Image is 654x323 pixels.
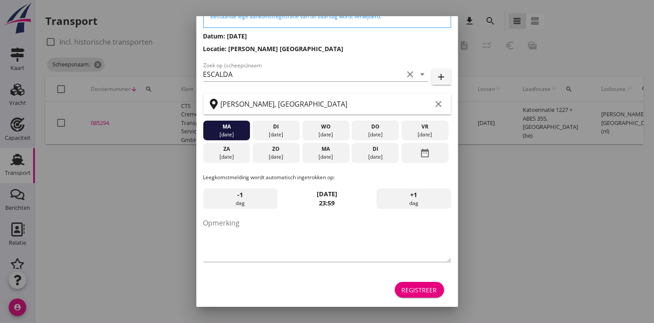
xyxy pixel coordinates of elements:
div: [DATE] [404,131,446,139]
div: [DATE] [255,131,298,139]
div: di [354,145,397,153]
div: wo [304,123,347,131]
div: [DATE] [205,131,248,139]
div: [DATE] [304,153,347,161]
i: clear [405,69,416,80]
div: dag [203,188,277,209]
div: [DATE] [255,153,298,161]
div: dag [377,188,451,209]
div: [DATE] [205,153,248,161]
div: Registreer [402,285,437,295]
input: Zoek op terminal of plaats [221,97,432,111]
span: +1 [410,190,417,200]
h3: Datum: [DATE] [203,31,451,41]
strong: 23:59 [319,199,335,207]
div: za [205,145,248,153]
div: Bestaande lege aankomstregistratie van dit vaartuig wordt verwijderd. [211,13,444,21]
div: vr [404,123,446,131]
div: [DATE] [354,153,397,161]
div: zo [255,145,298,153]
div: ma [205,123,248,131]
h3: Locatie: [PERSON_NAME] [GEOGRAPHIC_DATA] [203,44,451,53]
button: Registreer [395,282,444,298]
i: arrow_drop_down [418,69,428,80]
span: -1 [237,190,243,200]
div: [DATE] [304,131,347,139]
strong: [DATE] [317,190,337,198]
i: date_range [420,145,430,161]
div: do [354,123,397,131]
p: Leegkomstmelding wordt automatisch ingetrokken op: [203,174,451,181]
i: clear [434,99,444,109]
input: Zoek op (scheeps)naam [203,67,404,81]
div: [DATE] [354,131,397,139]
textarea: Opmerking [203,216,451,262]
div: di [255,123,298,131]
i: add [436,72,447,82]
div: ma [304,145,347,153]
